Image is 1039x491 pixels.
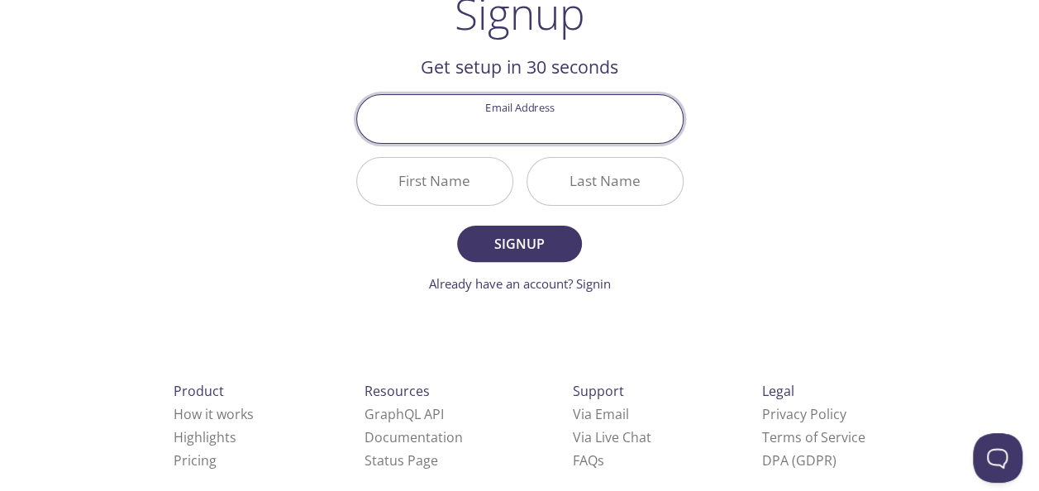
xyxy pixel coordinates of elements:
span: Legal [762,382,794,400]
a: Highlights [174,428,236,446]
span: s [598,451,604,470]
a: GraphQL API [365,405,444,423]
a: Pricing [174,451,217,470]
button: Signup [457,226,581,262]
a: Already have an account? Signin [429,275,611,292]
a: FAQ [573,451,604,470]
a: DPA (GDPR) [762,451,836,470]
a: Status Page [365,451,438,470]
a: Documentation [365,428,463,446]
a: Via Live Chat [573,428,651,446]
a: Privacy Policy [762,405,846,423]
iframe: Help Scout Beacon - Open [973,433,1022,483]
span: Signup [475,232,563,255]
a: Via Email [573,405,629,423]
h2: Get setup in 30 seconds [356,53,684,81]
span: Resources [365,382,430,400]
a: Terms of Service [762,428,865,446]
a: How it works [174,405,254,423]
span: Product [174,382,224,400]
span: Support [573,382,624,400]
